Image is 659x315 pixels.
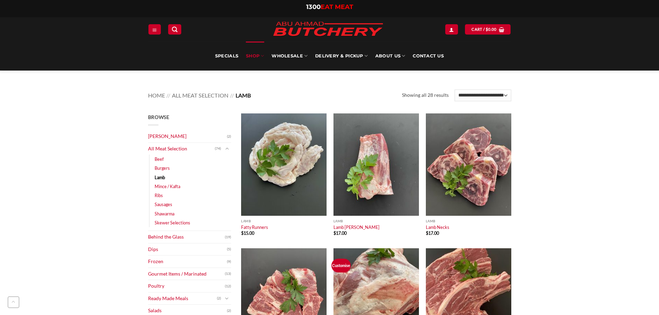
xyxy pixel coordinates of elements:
p: Lamb [426,219,511,223]
span: Browse [148,114,170,120]
a: Frozen [148,256,227,268]
span: $ [333,230,336,236]
span: (13) [225,269,231,279]
span: (74) [215,143,221,154]
a: About Us [375,41,405,71]
img: Abu Ahmad Butchery [267,17,388,41]
span: EAT MEAT [321,3,353,11]
span: Lamb [236,92,251,99]
span: 1300 [306,3,321,11]
p: Lamb [333,219,419,223]
span: (19) [225,232,231,242]
span: (2) [227,131,231,142]
a: Dips [148,243,227,256]
p: Lamb [241,219,327,223]
span: (12) [225,281,231,291]
a: Delivery & Pickup [315,41,368,71]
iframe: chat widget [630,287,652,308]
a: Contact Us [413,41,444,71]
a: Menu [148,24,161,34]
button: Go to top [8,296,19,308]
button: Toggle [223,295,231,302]
a: [PERSON_NAME] [148,130,227,142]
span: // [166,92,170,99]
span: $ [241,230,244,236]
a: Ribs [155,191,163,200]
span: Cart / [472,26,496,33]
a: Fatty Runners [241,224,268,230]
span: $ [486,26,488,33]
img: Lamb Necks [426,113,511,216]
img: Fatty Runners [241,113,327,216]
a: Mince / Kafta [155,182,180,191]
a: Lamb [PERSON_NAME] [333,224,379,230]
a: View cart [465,24,511,34]
a: Search [168,24,181,34]
a: SHOP [246,41,264,71]
a: Behind the Glass [148,231,225,243]
a: 1300EAT MEAT [306,3,353,11]
a: Home [148,92,165,99]
p: Showing all 28 results [402,91,449,99]
bdi: 17.00 [333,230,347,236]
a: Gourmet Items / Marinated [148,268,225,280]
a: Wholesale [272,41,308,71]
a: Shawarma [155,209,174,218]
a: Lamb [155,173,165,182]
a: All Meat Selection [148,143,215,155]
span: (9) [227,257,231,267]
a: Burgers [155,164,170,173]
span: (2) [217,293,221,304]
a: Specials [215,41,238,71]
bdi: 15.00 [241,230,254,236]
span: $ [426,230,428,236]
a: Poultry [148,280,225,292]
a: Ready Made Meals [148,293,217,305]
a: Login [445,24,458,34]
bdi: 17.00 [426,230,439,236]
a: Sausages [155,200,172,209]
button: Toggle [223,145,231,152]
span: // [230,92,234,99]
a: Beef [155,155,164,164]
a: All Meat Selection [172,92,228,99]
select: Shop order [455,90,511,101]
bdi: 0.00 [486,27,497,31]
a: Lamb Necks [426,224,449,230]
a: Skewer Selections [155,218,190,227]
img: Lamb Shanks [333,113,419,216]
span: (5) [227,244,231,254]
